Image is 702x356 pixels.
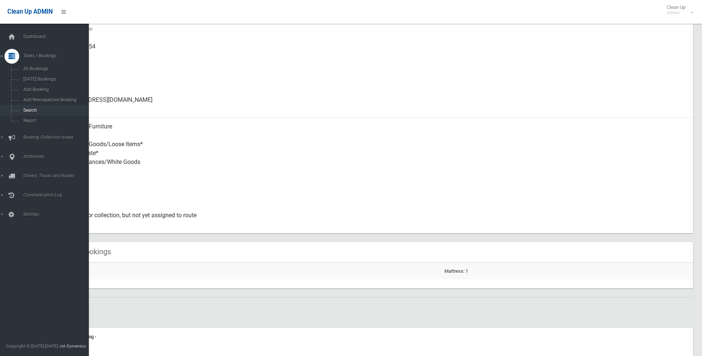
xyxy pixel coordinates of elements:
span: Communication Log [21,192,94,198]
span: Settings [21,212,94,217]
span: Clean Up [663,4,693,16]
div: None given [59,64,687,91]
div: [DATE] 9:22 am [52,341,689,350]
span: All Bookings [21,66,88,71]
span: Drivers, Trucks and Routes [21,173,94,178]
span: Clean Up ADMIN [7,8,53,15]
span: Addresses [21,154,94,159]
small: Contact Name [59,24,687,33]
div: [EMAIL_ADDRESS][DOMAIN_NAME] [59,91,687,118]
h2: History [33,306,693,316]
div: Communication Log - [52,332,689,341]
div: [PERSON_NAME] [59,11,687,38]
span: Tasks / Bookings [21,53,94,58]
strong: Jet Dynamics [59,343,86,349]
span: Search [21,108,88,113]
span: Dashboard [21,34,94,39]
small: Landline [59,78,687,87]
small: Admin [667,10,685,16]
div: Household Furniture Electronics Household Goods/Loose Items* Garden Waste* Metal Appliances/White... [59,118,687,180]
small: Mobile [59,51,687,60]
span: Add Retrospective Booking [21,97,88,103]
span: Add Booking [21,87,88,92]
span: Booking Collection Issues [21,135,94,140]
span: Report [21,118,88,123]
div: Yes [59,180,687,206]
small: Status [59,220,687,229]
span: Copyright © [DATE]-[DATE] [6,343,58,349]
div: Approved for collection, but not yet assigned to route [59,206,687,233]
small: Items [59,167,687,175]
div: 0422 392 754 [59,38,687,64]
td: Mattress: 1 [441,263,693,279]
small: Email [59,104,687,113]
small: Oversized [59,193,687,202]
span: [DATE] Bookings [21,77,88,82]
a: [EMAIL_ADDRESS][DOMAIN_NAME]Email [33,91,693,118]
